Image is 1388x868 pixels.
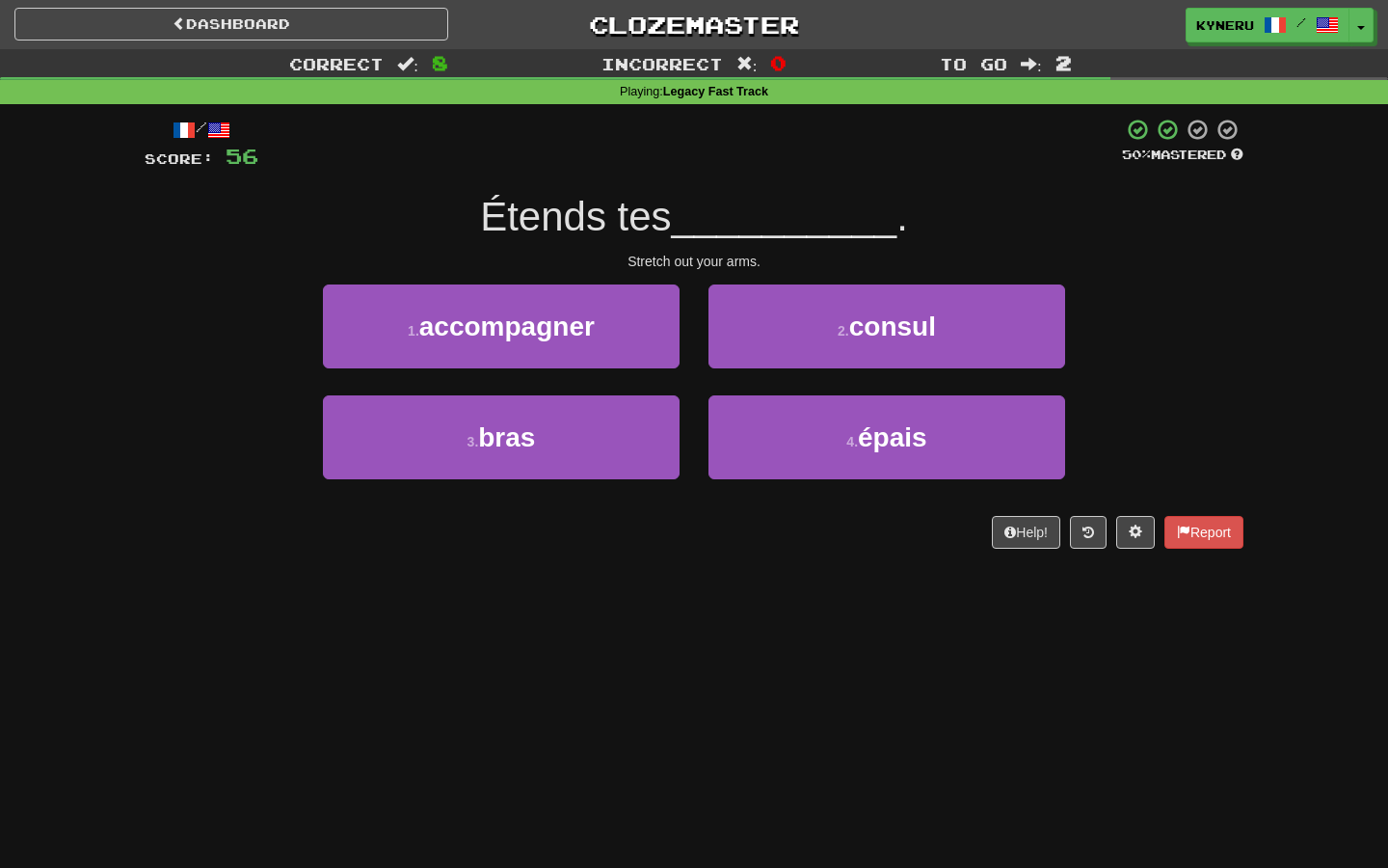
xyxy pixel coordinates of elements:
[419,312,595,341] span: accompagner
[1021,56,1042,72] span: :
[672,194,897,239] span: __________
[1196,16,1254,34] span: Kyneru
[1070,516,1107,549] button: Round history (alt+y)
[478,422,535,452] span: bras
[838,323,849,339] small: 2 .
[858,422,927,452] span: épais
[467,434,479,449] small: 3 .
[1122,147,1243,164] div: Mastered
[323,395,680,479] button: 3.bras
[1164,516,1243,549] button: Report
[397,56,418,72] span: :
[601,54,723,73] span: Incorrect
[480,194,671,239] span: Étends tes
[145,150,214,167] span: Score:
[770,51,787,74] span: 0
[849,312,936,341] span: consul
[14,8,448,41] a: Dashboard
[408,323,419,339] small: 1 .
[940,54,1007,73] span: To go
[708,285,1065,368] button: 2.consul
[145,252,1243,271] div: Stretch out your arms.
[1122,147,1151,162] span: 50 %
[663,85,768,98] strong: Legacy Fast Track
[477,8,911,41] a: Clozemaster
[1055,51,1072,74] span: 2
[992,516,1060,549] button: Help!
[226,144,258,168] span: 56
[145,118,258,142] div: /
[896,194,908,239] span: .
[1186,8,1349,42] a: Kyneru /
[736,56,758,72] span: :
[432,51,448,74] span: 8
[1296,15,1306,29] span: /
[289,54,384,73] span: Correct
[846,434,858,449] small: 4 .
[708,395,1065,479] button: 4.épais
[323,285,680,368] button: 1.accompagner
